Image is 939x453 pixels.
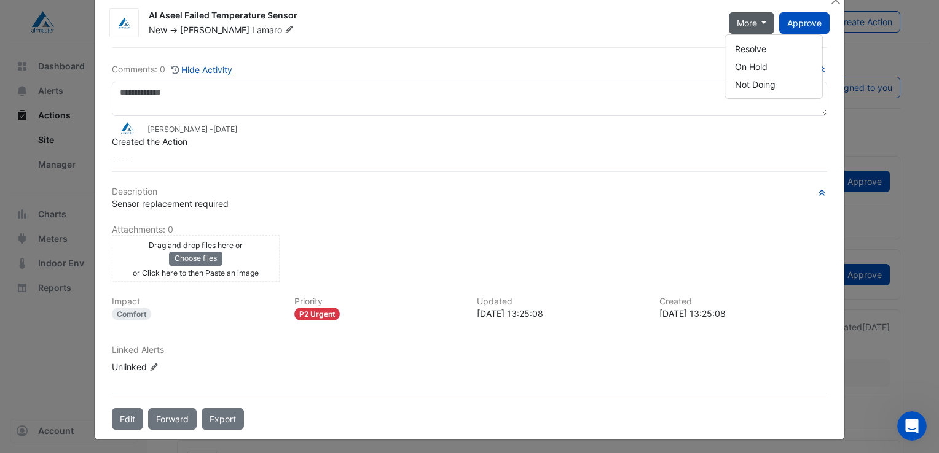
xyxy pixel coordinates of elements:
[659,296,827,307] h6: Created
[112,63,234,77] div: Comments: 0
[477,307,645,320] div: [DATE] 13:25:08
[148,408,197,430] button: Forward
[149,25,167,35] span: New
[112,198,229,209] span: Sensor replacement required
[112,122,143,135] img: Airmaster Australia
[202,408,244,430] a: Export
[147,124,237,135] small: [PERSON_NAME] -
[180,25,249,35] span: [PERSON_NAME]
[294,308,340,320] div: P2 Urgent
[112,345,827,355] h6: Linked Alerts
[112,408,143,430] button: Edit
[133,268,259,277] small: or Click here to then Paste an image
[477,296,645,307] h6: Updated
[149,9,714,24] div: Al Aseel Failed Temperature Sensor
[252,24,296,36] span: Lamaro
[213,125,237,134] span: 2025-03-24 13:25:08
[725,58,822,75] button: On Hold
[897,411,927,441] iframe: Intercom live chat
[725,75,822,93] button: Not Doing
[149,363,159,372] fa-icon: Edit Linked Alerts
[779,12,830,34] button: Approve
[729,12,775,34] button: More
[659,307,827,320] div: [DATE] 13:25:08
[169,252,222,265] button: Choose files
[110,17,138,29] img: Airmaster Australia
[149,241,243,250] small: Drag and drop files here or
[112,225,827,235] h6: Attachments: 0
[737,17,757,29] span: More
[112,360,259,373] div: Unlinked
[787,18,822,28] span: Approve
[725,34,823,99] div: More
[170,25,178,35] span: ->
[112,308,152,320] div: Comfort
[170,63,234,77] button: Hide Activity
[725,40,822,58] button: Resolve
[294,296,462,307] h6: Priority
[112,187,827,197] h6: Description
[112,136,187,147] span: Created the Action
[112,296,280,307] h6: Impact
